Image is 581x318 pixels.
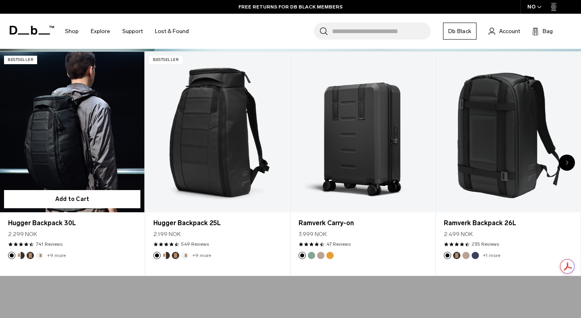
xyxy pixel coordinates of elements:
[472,241,499,248] a: 235 reviews
[145,52,290,212] a: Hugger Backpack 25L
[559,155,575,171] div: Next slide
[145,51,290,276] div: 2 / 20
[59,14,195,49] nav: Main Navigation
[36,252,43,259] button: Oatmilk
[163,252,170,259] button: Cappuccino
[290,52,435,212] a: Ramverk Carry-on
[181,241,209,248] a: 549 reviews
[472,252,479,259] button: Blue Hour
[149,56,182,64] p: Bestseller
[489,26,520,36] a: Account
[153,218,282,228] a: Hugger Backpack 25L
[499,27,520,36] span: Account
[17,252,25,259] button: Cappuccino
[299,218,427,228] a: Ramverk Carry-on
[172,252,179,259] button: Espresso
[4,190,140,208] button: Add to Cart
[8,252,15,259] button: Black Out
[443,23,477,40] a: Db Black
[317,252,324,259] button: Fogbow Beige
[444,218,572,228] a: Ramverk Backpack 26L
[4,56,37,64] p: Bestseller
[299,252,306,259] button: Black Out
[453,252,460,259] button: Espresso
[153,252,161,259] button: Black Out
[181,252,188,259] button: Oatmilk
[444,230,473,238] span: 2.499 NOK
[436,52,580,212] a: Ramverk Backpack 26L
[192,253,211,258] a: +9 more
[462,252,470,259] button: Fogbow Beige
[290,51,436,276] div: 3 / 20
[91,17,110,46] a: Explore
[444,252,451,259] button: Black Out
[308,252,315,259] button: Green Ray
[326,241,351,248] a: 47 reviews
[65,17,79,46] a: Shop
[238,3,343,10] a: FREE RETURNS FOR DB BLACK MEMBERS
[326,252,334,259] button: Parhelion Orange
[36,241,63,248] a: 741 reviews
[543,27,553,36] span: Bag
[27,252,34,259] button: Espresso
[532,26,553,36] button: Bag
[47,253,66,258] a: +9 more
[155,17,189,46] a: Lost & Found
[8,218,136,228] a: Hugger Backpack 30L
[436,51,581,276] div: 4 / 20
[299,230,327,238] span: 3.999 NOK
[483,253,500,258] a: +1 more
[122,17,143,46] a: Support
[153,230,181,238] span: 2.199 NOK
[8,230,37,238] span: 2.299 NOK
